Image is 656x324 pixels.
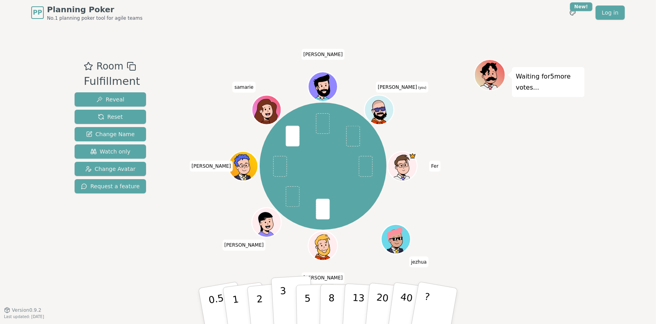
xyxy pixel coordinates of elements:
button: Version0.9.2 [4,307,41,313]
span: Planning Poker [47,4,142,15]
span: Request a feature [81,182,140,190]
span: No.1 planning poker tool for agile teams [47,15,142,21]
a: PPPlanning PokerNo.1 planning poker tool for agile teams [31,4,142,21]
span: Click to change your name [376,82,428,93]
span: Click to change your name [429,161,440,172]
a: Log in [596,6,625,20]
button: Watch only [75,144,146,159]
span: Click to change your name [232,82,255,93]
button: Change Name [75,127,146,141]
span: Change Avatar [85,165,136,173]
div: New! [570,2,592,11]
span: Click to change your name [409,257,429,268]
span: Last updated: [DATE] [4,315,44,319]
div: Fulfillment [84,73,140,90]
span: Click to change your name [302,49,345,60]
button: Click to change your avatar [365,96,393,124]
span: Room [96,59,123,73]
span: Click to change your name [302,273,345,284]
span: Reset [98,113,123,121]
span: Change Name [86,130,135,138]
span: Watch only [90,148,131,155]
span: Click to change your name [222,240,266,251]
span: Click to change your name [189,161,233,172]
span: Reveal [96,96,124,103]
p: Waiting for 5 more votes... [516,71,581,93]
button: Reveal [75,92,146,107]
span: PP [33,8,42,17]
button: New! [566,6,580,20]
button: Request a feature [75,179,146,193]
span: Fer is the host [409,152,416,160]
button: Change Avatar [75,162,146,176]
span: (you) [417,86,427,90]
button: Add as favourite [84,59,93,73]
button: Reset [75,110,146,124]
span: Version 0.9.2 [12,307,41,313]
